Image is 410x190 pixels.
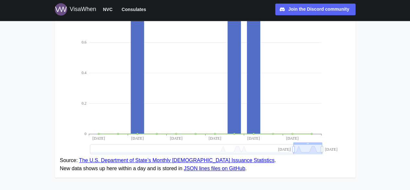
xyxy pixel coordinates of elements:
[122,6,146,13] span: Consulates
[288,6,349,13] div: Join the Discord community
[81,40,86,44] text: 0.6
[100,5,116,14] button: NVC
[81,70,86,75] text: 0.4
[55,3,96,16] a: Logo for VisaWhen VisaWhen
[81,101,86,106] text: 0.2
[170,136,182,141] text: [DATE]
[55,3,67,16] img: Logo for VisaWhen
[275,4,356,15] a: Join the Discord community
[208,136,221,141] text: [DATE]
[92,136,105,141] text: [DATE]
[103,6,113,13] span: NVC
[84,132,86,136] text: 0
[184,166,245,171] a: JSON lines files on GitHub
[278,147,290,151] text: [DATE]
[325,147,337,151] text: [DATE]
[60,157,350,173] figcaption: Source: . New data shows up here within a day and is stored in .
[119,5,149,14] button: Consulates
[286,136,299,141] text: [DATE]
[70,5,96,14] div: VisaWhen
[247,136,260,141] text: [DATE]
[131,136,144,141] text: [DATE]
[79,158,275,163] a: The U.S. Department of State’s Monthly [DEMOGRAPHIC_DATA] Issuance Statistics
